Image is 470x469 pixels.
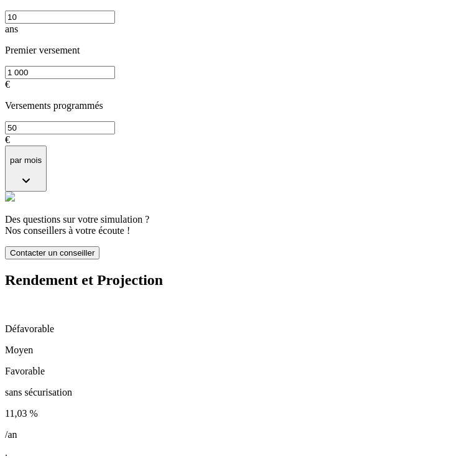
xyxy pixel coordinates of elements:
span: € [5,134,10,145]
h2: Rendement et Projection [5,272,465,289]
p: Premier versement [5,45,465,56]
p: /an [5,429,465,440]
p: Défavorable [5,323,465,335]
p: · [5,450,465,462]
p: Versements programmés [5,100,465,111]
span: Nos conseillers à votre écoute ! [5,225,130,236]
span: Des questions sur votre simulation ? [5,214,149,225]
button: Contacter un conseiller [5,246,99,259]
p: par mois [10,156,42,165]
p: Moyen [5,345,465,356]
button: par mois [5,146,47,192]
p: sans sécurisation [5,387,465,398]
img: alexis.png [5,192,15,202]
p: Favorable [5,366,465,377]
p: 11,03 % [5,408,465,419]
span: Contacter un conseiller [10,248,94,258]
span: ans [5,24,18,34]
span: € [5,79,10,90]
